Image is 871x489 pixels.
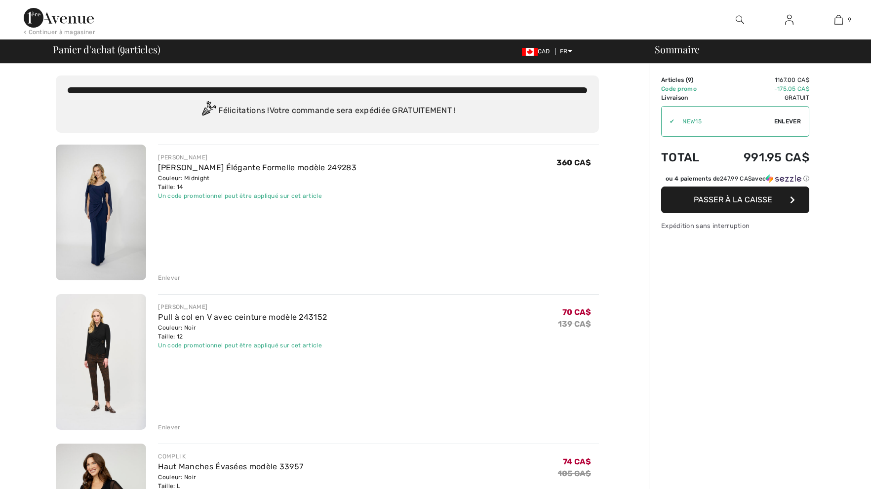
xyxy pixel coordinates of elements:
span: 9 [688,76,691,83]
div: ✔ [662,117,674,126]
a: 9 [814,14,863,26]
td: -175.05 CA$ [715,84,809,93]
div: Sommaire [643,44,865,54]
iframe: Ouvre un widget dans lequel vous pouvez chatter avec l’un de nos agents [807,459,861,484]
div: [PERSON_NAME] [158,302,327,311]
span: 360 CA$ [556,158,591,167]
div: COMPLI K [158,452,322,461]
div: Enlever [158,423,180,432]
span: 74 CA$ [563,457,591,466]
button: Passer à la caisse [661,187,809,213]
div: Couleur: Midnight Taille: 14 [158,174,356,191]
img: Pull à col en V avec ceinture modèle 243152 [56,294,146,430]
td: Livraison [661,93,715,102]
a: Pull à col en V avec ceinture modèle 243152 [158,312,327,322]
img: Canadian Dollar [522,48,538,56]
div: Expédition sans interruption [661,221,809,230]
div: ou 4 paiements de avec [666,174,809,183]
div: Un code promotionnel peut être appliqué sur cet article [158,191,356,200]
td: Gratuit [715,93,809,102]
span: 9 [848,15,851,24]
div: Un code promotionnel peut être appliqué sur cet article [158,341,327,350]
a: Haut Manches Évasées modèle 33957 [158,462,303,471]
span: 9 [120,42,125,55]
td: Code promo [661,84,715,93]
s: 105 CA$ [558,469,591,478]
td: Articles ( ) [661,75,715,84]
span: Panier d'achat ( articles) [53,44,160,54]
div: Félicitations ! Votre commande sera expédiée GRATUITEMENT ! [68,101,587,121]
td: Total [661,141,715,174]
img: Sezzle [766,174,801,183]
td: 991.95 CA$ [715,141,809,174]
img: Congratulation2.svg [198,101,218,121]
div: < Continuer à magasiner [24,28,95,37]
td: 1167.00 CA$ [715,75,809,84]
div: Enlever [158,273,180,282]
span: CAD [522,48,554,55]
span: Enlever [774,117,801,126]
span: 247.99 CA$ [720,175,752,182]
img: Robe Longue Élégante Formelle modèle 249283 [56,145,146,280]
a: Se connecter [777,14,801,26]
input: Code promo [674,107,774,136]
img: Mes infos [785,14,793,26]
s: 139 CA$ [558,319,591,329]
a: [PERSON_NAME] Élégante Formelle modèle 249283 [158,163,356,172]
img: Mon panier [834,14,843,26]
div: Couleur: Noir Taille: 12 [158,323,327,341]
span: FR [560,48,572,55]
img: 1ère Avenue [24,8,94,28]
span: 70 CA$ [562,307,591,317]
img: recherche [736,14,744,26]
div: [PERSON_NAME] [158,153,356,162]
div: ou 4 paiements de247.99 CA$avecSezzle Cliquez pour en savoir plus sur Sezzle [661,174,809,187]
span: Passer à la caisse [694,195,772,204]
